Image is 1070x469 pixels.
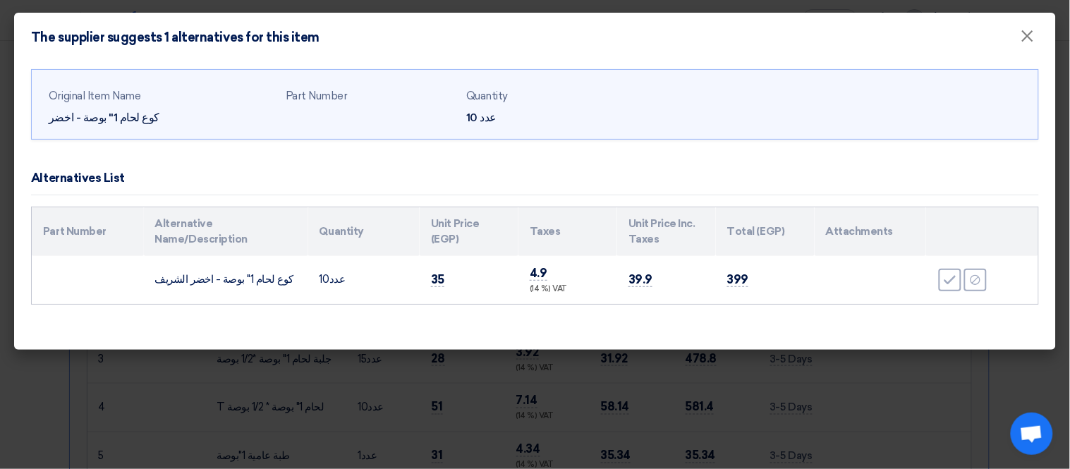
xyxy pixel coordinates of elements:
button: Close [1009,23,1046,51]
span: 4.9 [530,266,547,281]
span: 10 [320,273,329,286]
div: (14 %) VAT [530,284,606,296]
div: Alternatives List [31,169,125,188]
th: Part Number [32,207,144,256]
th: Taxes [518,207,617,256]
div: Original Item Name [49,88,274,104]
div: Part Number [286,88,455,104]
div: Quantity [466,88,636,104]
span: 39.9 [628,272,652,287]
span: 399 [727,272,749,287]
th: Total (EGP) [716,207,815,256]
th: Attachments [815,207,927,256]
span: 35 [431,272,444,287]
th: Alternative Name/Description [144,207,308,256]
td: كوع لحام 1" بوصة - اخضر الشريف [144,256,308,304]
th: Quantity [308,207,420,256]
h4: The supplier suggests 1 alternatives for this item [31,30,320,45]
a: Open chat [1011,413,1053,455]
td: عدد [308,256,420,304]
th: Unit Price Inc. Taxes [617,207,716,256]
div: كوع لحام 1" بوصة - اخضر [49,109,274,126]
div: 10 عدد [466,109,636,126]
th: Unit Price (EGP) [420,207,518,256]
span: × [1021,25,1035,54]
